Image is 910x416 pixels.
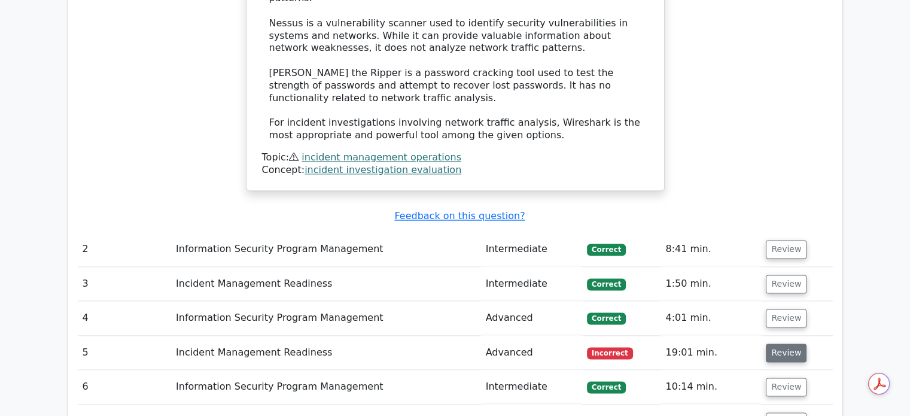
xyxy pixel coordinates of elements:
[661,267,761,301] td: 1:50 min.
[262,164,649,177] div: Concept:
[481,370,582,404] td: Intermediate
[766,275,806,293] button: Review
[78,232,171,266] td: 2
[262,151,649,164] div: Topic:
[481,336,582,370] td: Advanced
[171,301,481,335] td: Information Security Program Management
[766,344,806,362] button: Review
[305,164,461,175] a: incident investigation evaluation
[171,232,481,266] td: Information Security Program Management
[661,336,761,370] td: 19:01 min.
[302,151,461,163] a: incident management operations
[766,240,806,259] button: Review
[78,301,171,335] td: 4
[78,267,171,301] td: 3
[587,381,626,393] span: Correct
[481,232,582,266] td: Intermediate
[587,312,626,324] span: Correct
[661,232,761,266] td: 8:41 min.
[78,370,171,404] td: 6
[481,301,582,335] td: Advanced
[766,378,806,396] button: Review
[171,336,481,370] td: Incident Management Readiness
[171,370,481,404] td: Information Security Program Management
[587,278,626,290] span: Correct
[481,267,582,301] td: Intermediate
[171,267,481,301] td: Incident Management Readiness
[78,336,171,370] td: 5
[661,301,761,335] td: 4:01 min.
[587,347,633,359] span: Incorrect
[587,244,626,256] span: Correct
[766,309,806,327] button: Review
[394,210,525,221] a: Feedback on this question?
[661,370,761,404] td: 10:14 min.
